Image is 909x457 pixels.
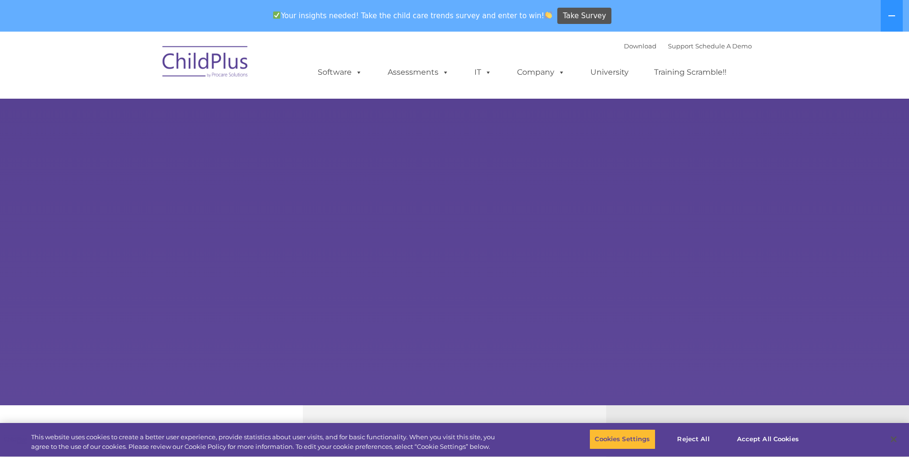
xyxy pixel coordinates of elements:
span: Phone number [133,103,174,110]
font: | [624,42,752,50]
img: ✅ [273,11,280,19]
span: Last name [133,63,162,70]
a: Software [308,63,372,82]
a: Take Survey [557,8,611,24]
a: Schedule A Demo [695,42,752,50]
div: This website uses cookies to create a better user experience, provide statistics about user visit... [31,433,500,451]
a: Support [668,42,693,50]
a: Download [624,42,656,50]
img: ChildPlus by Procare Solutions [158,39,253,87]
a: IT [465,63,501,82]
a: University [581,63,638,82]
button: Accept All Cookies [732,429,804,449]
span: Your insights needed! Take the child care trends survey and enter to win! [269,6,556,25]
span: Take Survey [563,8,606,24]
a: Training Scramble!! [644,63,736,82]
img: 👏 [545,11,552,19]
button: Close [883,429,904,450]
a: Company [507,63,575,82]
button: Cookies Settings [589,429,655,449]
a: Assessments [378,63,459,82]
button: Reject All [664,429,724,449]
